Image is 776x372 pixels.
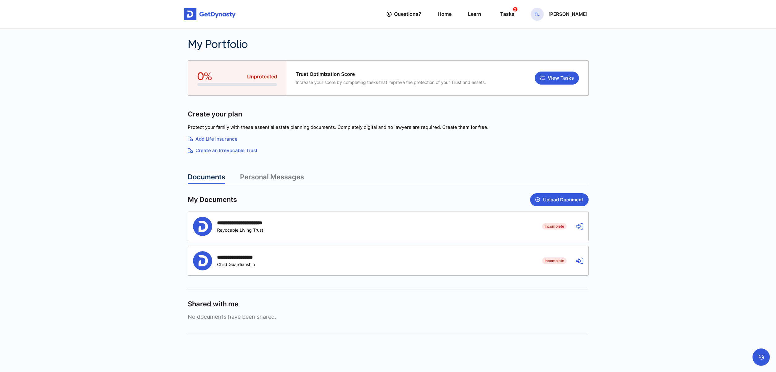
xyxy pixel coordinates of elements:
img: Person [193,217,212,236]
a: Questions? [387,5,421,23]
span: TL [531,8,544,21]
a: Tasks2 [498,5,514,23]
a: Documents [188,173,225,184]
h2: My Portfolio [188,38,485,51]
div: Child Guardianship [217,262,255,267]
span: 0% [197,70,212,83]
a: Personal Messages [240,173,304,184]
span: Incomplete [542,223,567,229]
button: View Tasks [535,72,579,85]
div: Revocable Living Trust [217,227,263,233]
a: Create an Irrevocable Trust [188,147,589,154]
a: Add Life Insurance [188,136,589,143]
span: Create your plan [188,110,242,119]
span: Incomplete [542,257,567,264]
img: Person [193,251,212,270]
p: Protect your family with these essential estate planning documents. Completely digital and no law... [188,124,589,131]
p: [PERSON_NAME] [548,12,588,17]
span: My Documents [188,195,237,204]
span: Trust Optimization Score [296,71,486,77]
a: Home [438,5,452,23]
a: Learn [468,5,481,23]
span: Questions? [394,8,421,20]
div: Tasks [500,8,514,20]
button: Upload Document [530,193,589,206]
button: TL[PERSON_NAME] [531,8,588,21]
span: Unprotected [247,73,277,80]
span: No documents have been shared. [188,313,589,320]
img: Get started for free with Dynasty Trust Company [184,8,236,20]
span: 2 [513,7,517,11]
span: Increase your score by completing tasks that improve the protection of your Trust and assets. [296,80,486,85]
span: Shared with me [188,300,238,309]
